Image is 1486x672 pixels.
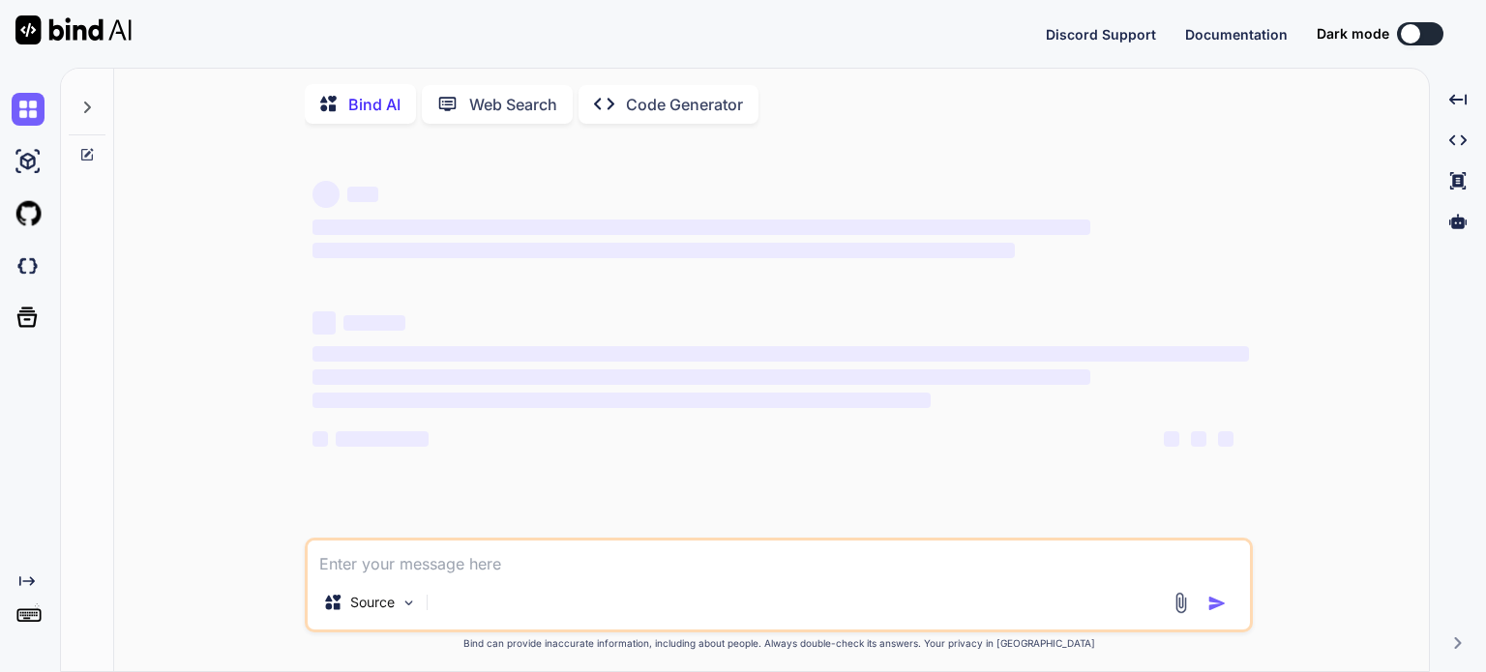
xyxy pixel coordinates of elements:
p: Web Search [469,93,557,116]
span: Dark mode [1317,24,1389,44]
img: darkCloudIdeIcon [12,249,45,282]
p: Code Generator [626,93,743,116]
img: githubLight [12,197,45,230]
span: Documentation [1185,26,1288,43]
span: Discord Support [1046,26,1156,43]
span: ‌ [347,187,378,202]
img: ai-studio [12,145,45,178]
span: ‌ [1218,431,1233,447]
button: Discord Support [1046,24,1156,44]
span: ‌ [312,311,336,335]
span: ‌ [343,315,405,331]
p: Bind can provide inaccurate information, including about people. Always double-check its answers.... [305,636,1253,651]
img: attachment [1170,592,1192,614]
img: icon [1207,594,1227,613]
span: ‌ [312,431,328,447]
p: Source [350,593,395,612]
span: ‌ [312,243,1015,258]
img: Bind AI [15,15,132,44]
img: chat [12,93,45,126]
span: ‌ [312,346,1249,362]
span: ‌ [312,219,1089,235]
span: ‌ [336,431,429,447]
img: Pick Models [401,595,417,611]
span: ‌ [312,393,931,408]
span: ‌ [1191,431,1206,447]
button: Documentation [1185,24,1288,44]
span: ‌ [312,181,340,208]
span: ‌ [1164,431,1179,447]
p: Bind AI [348,93,401,116]
span: ‌ [312,369,1089,385]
